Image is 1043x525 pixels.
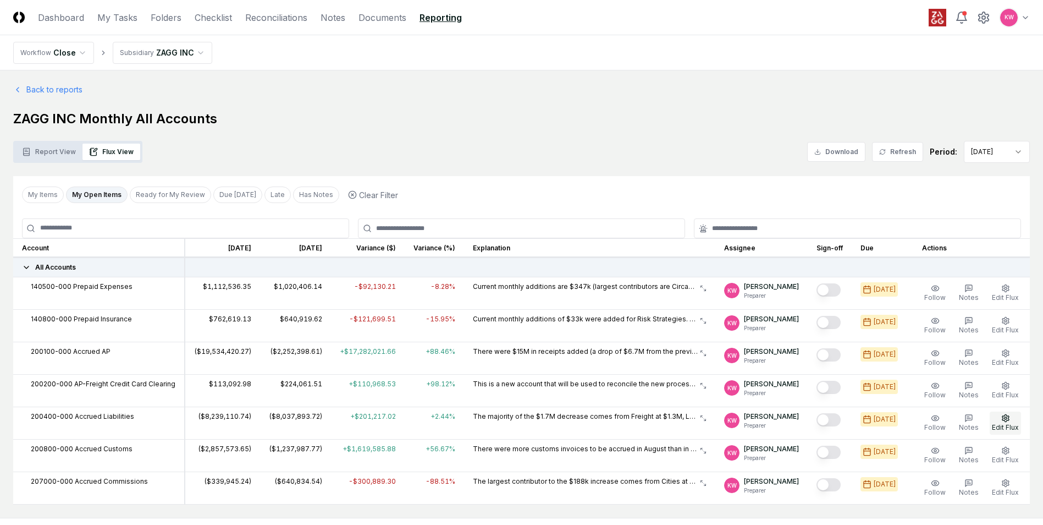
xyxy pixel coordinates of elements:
[213,187,262,203] button: Due Today
[260,374,331,407] td: $224,061.51
[744,292,799,300] p: Preparer
[957,444,981,467] button: Notes
[999,8,1019,28] button: KW
[992,293,1019,302] span: Edit Flux
[744,486,799,495] p: Preparer
[260,407,331,439] td: ($8,037,893.72)
[473,314,707,324] button: Current monthly additions of $33k were added for Risk Strategies. The monthly $155k of amortizati...
[816,381,841,394] button: Mark complete
[260,472,331,504] td: ($640,834.54)
[331,439,405,472] td: +$1,619,585.88
[151,11,181,24] a: Folders
[990,347,1021,370] button: Edit Flux
[744,389,799,397] p: Preparer
[816,348,841,362] button: Mark complete
[473,412,698,422] p: The majority of the $1.7M decrease comes from Freight at $1.3M, Legal at $1.2M with a large incre...
[331,309,405,342] td: -$121,699.51
[727,319,737,327] span: KW
[816,283,841,297] button: Mark complete
[922,444,948,467] button: Follow
[922,347,948,370] button: Follow
[405,439,464,472] td: +56.67%
[807,142,865,162] button: Download
[924,423,946,431] span: Follow
[957,282,981,305] button: Notes
[31,412,134,422] span: 200400-000 Accrued Liabilities
[245,11,307,24] a: Reconciliations
[464,238,715,258] th: Explanation
[185,342,260,374] td: ($19,534,420.27)
[405,277,464,309] td: -8.28%
[816,316,841,329] button: Mark complete
[929,9,946,26] img: ZAGG logo
[185,238,260,258] th: [DATE]
[473,282,698,292] p: Current monthly additions are $347k (largest contributors are Circana at $109k, ZIFF [PERSON_NAME...
[358,11,406,24] a: Documents
[331,374,405,407] td: +$110,968.53
[744,477,799,486] p: [PERSON_NAME]
[260,342,331,374] td: ($2,252,398.61)
[990,412,1021,435] button: Edit Flux
[744,324,799,332] p: Preparer
[922,477,948,500] button: Follow
[35,262,76,272] span: All Accounts
[185,407,260,439] td: ($8,239,110.74)
[924,456,946,464] span: Follow
[727,384,737,392] span: KW
[13,42,212,64] nav: breadcrumb
[922,379,948,402] button: Follow
[473,282,707,292] button: Current monthly additions are $347k (largest contributors are Circana at $109k, ZIFF [PERSON_NAME...
[331,342,405,374] td: +$17,282,021.66
[473,379,707,389] button: This is a new account that will be used to reconcile the new process of paying the freight invoic...
[331,277,405,309] td: -$92,130.21
[922,412,948,435] button: Follow
[959,488,979,496] span: Notes
[990,379,1021,402] button: Edit Flux
[405,309,464,342] td: -15.95%
[744,422,799,430] p: Preparer
[185,374,260,407] td: $113,092.98
[293,187,339,203] button: Has Notes
[924,358,946,367] span: Follow
[260,238,331,258] th: [DATE]
[874,479,896,489] div: [DATE]
[120,48,154,58] div: Subsidiary
[992,391,1019,399] span: Edit Flux
[727,417,737,425] span: KW
[990,314,1021,337] button: Edit Flux
[924,293,946,302] span: Follow
[31,379,175,389] span: 200200-000 AP-Freight Credit Card Clearing
[97,11,137,24] a: My Tasks
[405,238,464,258] th: Variance (%)
[959,358,979,367] span: Notes
[924,488,946,496] span: Follow
[992,423,1019,431] span: Edit Flux
[31,347,111,357] span: 200100-000 Accrued AP
[331,472,405,504] td: -$300,889.30
[66,187,128,203] button: My Open Items
[420,11,462,24] a: Reporting
[82,144,140,160] button: Flux View
[38,11,84,24] a: Dashboard
[913,238,1030,258] th: Actions
[22,187,64,203] button: My Items
[727,352,737,360] span: KW
[874,317,896,327] div: [DATE]
[744,314,799,324] p: [PERSON_NAME]
[405,472,464,504] td: -88.51%
[922,282,948,305] button: Follow
[473,477,698,486] p: The largest contributor to the $188k increase comes from Cities at $196k for BBY increase in sales.
[13,84,82,95] a: Back to reports
[816,446,841,459] button: Mark complete
[924,391,946,399] span: Follow
[930,146,957,157] div: Period:
[874,285,896,294] div: [DATE]
[992,326,1019,334] span: Edit Flux
[872,142,923,162] button: Refresh
[808,238,852,258] th: Sign-off
[31,444,133,454] span: 200800-000 Accrued Customs
[744,454,799,462] p: Preparer
[264,187,291,203] button: Late
[31,477,148,486] span: 207000-000 Accrued Commissions
[959,326,979,334] span: Notes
